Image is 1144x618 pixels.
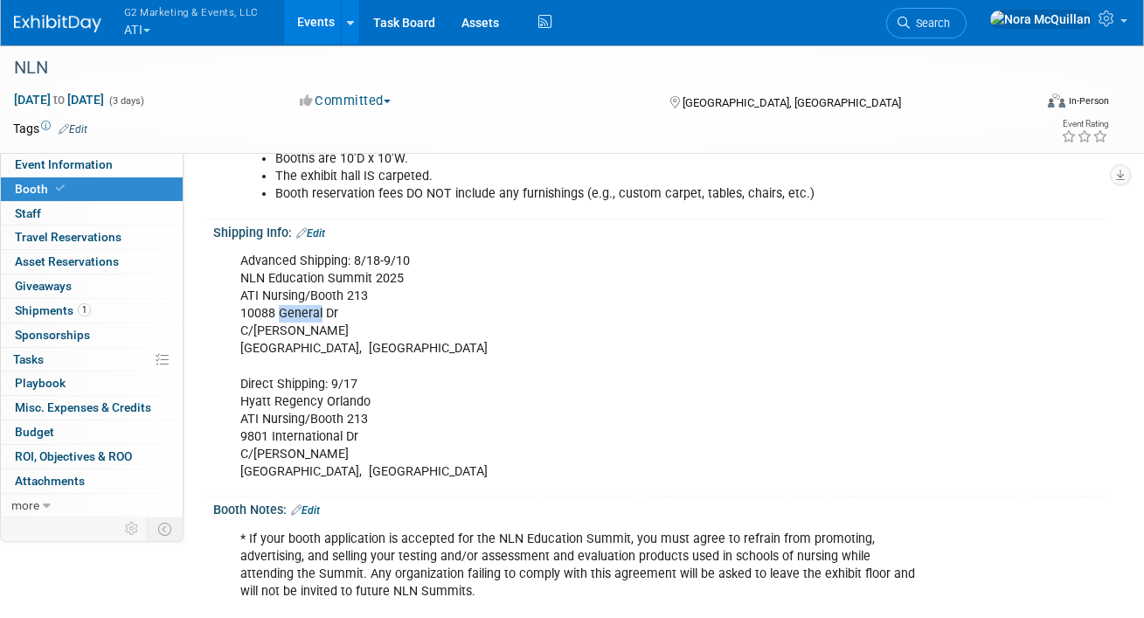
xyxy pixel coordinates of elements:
[13,352,44,366] span: Tasks
[13,92,105,108] span: [DATE] [DATE]
[15,474,85,488] span: Attachments
[1,153,183,177] a: Event Information
[15,254,119,268] span: Asset Reservations
[15,206,41,220] span: Staff
[275,168,923,185] li: The exhibit hall IS carpeted.
[1,323,183,347] a: Sponsorships
[213,496,1109,519] div: Booth Notes:
[15,425,54,439] span: Budget
[15,182,68,196] span: Booth
[15,279,72,293] span: Giveaways
[51,93,67,107] span: to
[1,371,183,395] a: Playbook
[15,400,151,414] span: Misc. Expenses & Credits
[1061,120,1108,128] div: Event Rating
[213,219,1109,242] div: Shipping Info:
[1,469,183,493] a: Attachments
[15,328,90,342] span: Sponsorships
[78,303,91,316] span: 1
[683,96,901,109] span: [GEOGRAPHIC_DATA], [GEOGRAPHIC_DATA]
[291,504,320,517] a: Edit
[886,8,967,38] a: Search
[948,91,1109,117] div: Event Format
[13,120,87,137] td: Tags
[107,95,144,107] span: (3 days)
[1048,94,1065,108] img: Format-Inperson.png
[8,52,1016,84] div: NLN
[1,494,183,517] a: more
[1,396,183,420] a: Misc. Expenses & Credits
[15,303,91,317] span: Shipments
[228,244,933,490] div: Advanced Shipping: 8/18-9/10 NLN Education Summit 2025 ATI Nursing/Booth 213 10088 General Dr C/[...
[148,517,184,540] td: Toggle Event Tabs
[910,17,950,30] span: Search
[15,157,113,171] span: Event Information
[59,123,87,135] a: Edit
[294,92,398,110] button: Committed
[11,498,39,512] span: more
[1068,94,1109,108] div: In-Person
[1,250,183,274] a: Asset Reservations
[1,177,183,201] a: Booth
[15,449,132,463] span: ROI, Objectives & ROO
[15,230,121,244] span: Travel Reservations
[989,10,1092,29] img: Nora McQuillan
[1,348,183,371] a: Tasks
[1,420,183,444] a: Budget
[1,202,183,226] a: Staff
[1,445,183,469] a: ROI, Objectives & ROO
[117,517,148,540] td: Personalize Event Tab Strip
[56,184,65,193] i: Booth reservation complete
[1,299,183,323] a: Shipments1
[296,227,325,240] a: Edit
[1,274,183,298] a: Giveaways
[275,185,923,203] li: Booth reservation fees DO NOT include any furnishings (e.g., custom carpet, tables, chairs, etc.)
[275,150,923,168] li: Booths are 10'D x 10'W.
[1,226,183,249] a: Travel Reservations
[124,3,259,21] span: G2 Marketing & Events, LLC
[14,15,101,32] img: ExhibitDay
[15,376,66,390] span: Playbook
